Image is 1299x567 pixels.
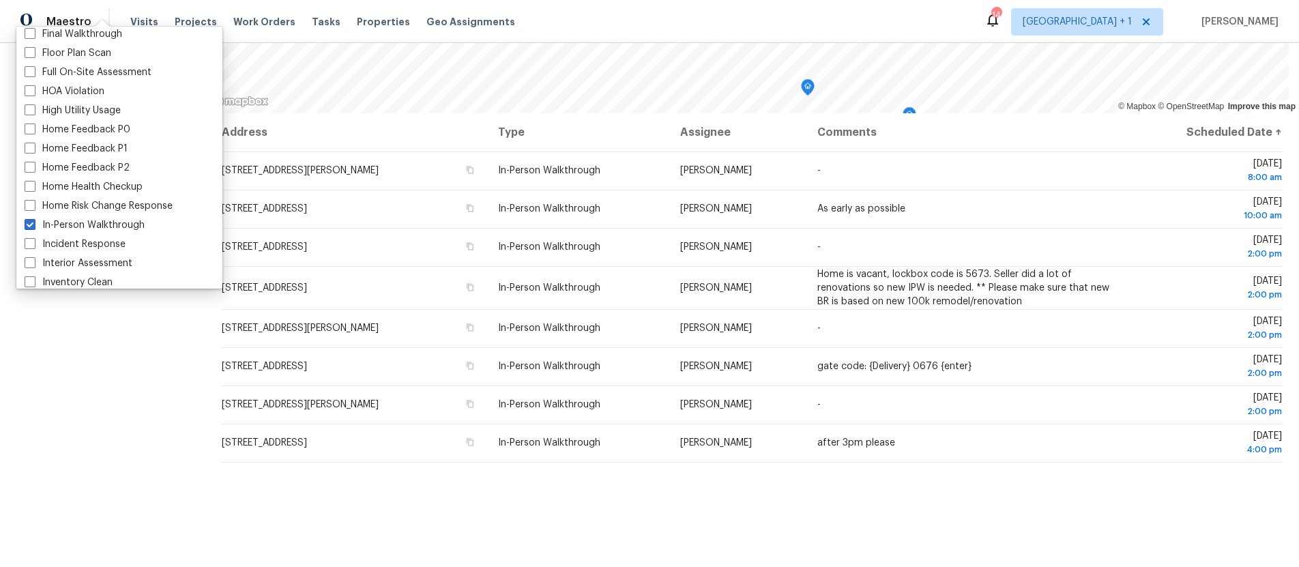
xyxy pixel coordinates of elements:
[806,113,1125,151] th: Comments
[222,400,379,409] span: [STREET_ADDRESS][PERSON_NAME]
[903,107,916,128] div: Map marker
[680,166,752,175] span: [PERSON_NAME]
[1136,317,1282,342] span: [DATE]
[1136,197,1282,222] span: [DATE]
[669,113,806,151] th: Assignee
[498,242,600,252] span: In-Person Walkthrough
[25,27,122,41] label: Final Walkthrough
[1136,276,1282,302] span: [DATE]
[25,104,121,117] label: High Utility Usage
[221,113,487,151] th: Address
[680,242,752,252] span: [PERSON_NAME]
[464,202,476,214] button: Copy Address
[817,400,821,409] span: -
[25,161,130,175] label: Home Feedback P2
[1136,209,1282,222] div: 10:00 am
[25,85,104,98] label: HOA Violation
[817,362,972,371] span: gate code: {Delivery} 0676 {enter}
[680,438,752,448] span: [PERSON_NAME]
[25,199,173,213] label: Home Risk Change Response
[498,166,600,175] span: In-Person Walkthrough
[25,142,128,156] label: Home Feedback P1
[1136,247,1282,261] div: 2:00 pm
[175,15,217,29] span: Projects
[680,362,752,371] span: [PERSON_NAME]
[1136,171,1282,184] div: 8:00 am
[817,204,905,214] span: As early as possible
[426,15,515,29] span: Geo Assignments
[1023,15,1132,29] span: [GEOGRAPHIC_DATA] + 1
[498,204,600,214] span: In-Person Walkthrough
[1136,159,1282,184] span: [DATE]
[25,46,111,60] label: Floor Plan Scan
[1136,443,1282,456] div: 4:00 pm
[222,323,379,333] span: [STREET_ADDRESS][PERSON_NAME]
[464,321,476,334] button: Copy Address
[222,283,307,293] span: [STREET_ADDRESS]
[209,93,269,109] a: Mapbox homepage
[25,237,126,251] label: Incident Response
[1136,288,1282,302] div: 2:00 pm
[498,400,600,409] span: In-Person Walkthrough
[222,166,379,175] span: [STREET_ADDRESS][PERSON_NAME]
[222,242,307,252] span: [STREET_ADDRESS]
[817,242,821,252] span: -
[464,281,476,293] button: Copy Address
[222,204,307,214] span: [STREET_ADDRESS]
[1136,355,1282,380] span: [DATE]
[991,8,1001,22] div: 14
[1125,113,1283,151] th: Scheduled Date ↑
[25,257,132,270] label: Interior Assessment
[1136,366,1282,380] div: 2:00 pm
[312,17,340,27] span: Tasks
[680,204,752,214] span: [PERSON_NAME]
[222,438,307,448] span: [STREET_ADDRESS]
[498,323,600,333] span: In-Person Walkthrough
[233,15,295,29] span: Work Orders
[498,362,600,371] span: In-Person Walkthrough
[222,362,307,371] span: [STREET_ADDRESS]
[46,15,91,29] span: Maestro
[801,79,815,100] div: Map marker
[1136,393,1282,418] span: [DATE]
[464,164,476,176] button: Copy Address
[464,398,476,410] button: Copy Address
[25,276,113,289] label: Inventory Clean
[680,323,752,333] span: [PERSON_NAME]
[25,180,143,194] label: Home Health Checkup
[1136,328,1282,342] div: 2:00 pm
[464,360,476,372] button: Copy Address
[25,218,145,232] label: In-Person Walkthrough
[1118,102,1156,111] a: Mapbox
[357,15,410,29] span: Properties
[25,66,151,79] label: Full On-Site Assessment
[1196,15,1279,29] span: [PERSON_NAME]
[498,283,600,293] span: In-Person Walkthrough
[1136,431,1282,456] span: [DATE]
[464,240,476,252] button: Copy Address
[680,283,752,293] span: [PERSON_NAME]
[1136,405,1282,418] div: 2:00 pm
[817,166,821,175] span: -
[817,323,821,333] span: -
[817,270,1109,306] span: Home is vacant, lockbox code is 5673. Seller did a lot of renovations so new IPW is needed. ** Pl...
[680,400,752,409] span: [PERSON_NAME]
[130,15,158,29] span: Visits
[817,438,895,448] span: after 3pm please
[1136,235,1282,261] span: [DATE]
[464,436,476,448] button: Copy Address
[498,438,600,448] span: In-Person Walkthrough
[1158,102,1224,111] a: OpenStreetMap
[487,113,670,151] th: Type
[25,123,130,136] label: Home Feedback P0
[1228,102,1296,111] a: Improve this map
